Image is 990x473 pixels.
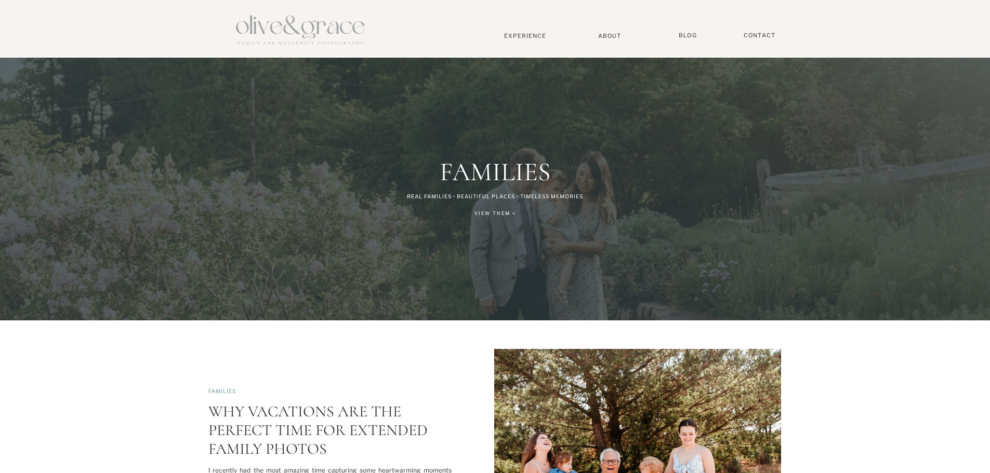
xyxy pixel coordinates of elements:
[675,32,701,39] a: BLOG
[372,158,619,185] h1: Families
[446,209,545,220] a: View Them >
[491,32,560,39] a: Experience
[739,32,781,39] a: Contact
[208,402,428,458] a: Why Vacations are the Perfect Time for Extended Family Photos
[594,32,626,39] a: About
[352,194,639,199] p: Real families • beautiful places • Timeless Memories
[208,388,236,394] a: Families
